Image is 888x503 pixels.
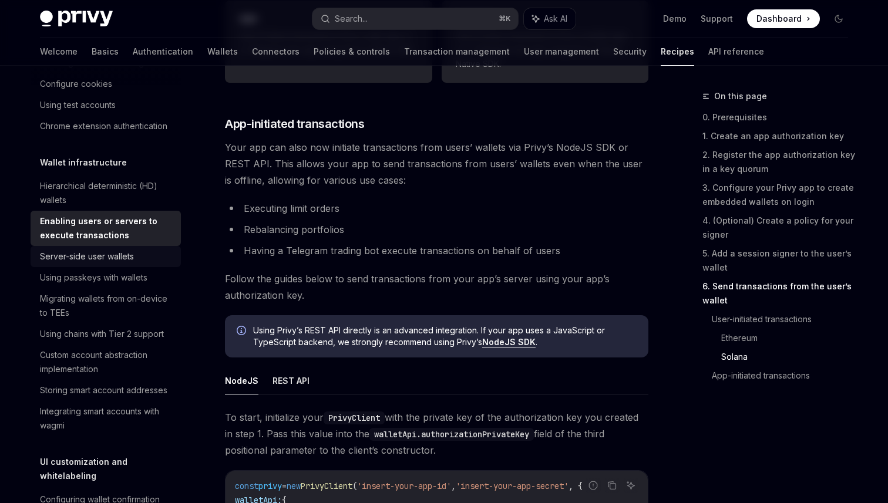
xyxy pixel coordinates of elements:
[702,108,857,127] a: 0. Prerequisites
[701,13,733,25] a: Support
[40,214,174,242] div: Enabling users or servers to execute transactions
[40,348,174,376] div: Custom account abstraction implementation
[31,288,181,323] a: Migrating wallets from on-device to TEEs
[40,292,174,320] div: Migrating wallets from on-device to TEEs
[702,211,857,244] a: 4. (Optional) Create a policy for your signer
[40,98,116,112] div: Using test accounts
[569,481,583,491] span: , {
[31,94,181,116] a: Using test accounts
[756,13,802,25] span: Dashboard
[92,38,119,66] a: Basics
[237,326,248,337] svg: Info
[225,242,648,259] li: Having a Telegram trading bot execute transactions on behalf of users
[225,409,648,458] span: To start, initialize your with the private key of the authorization key you created in step 1. Pa...
[829,9,848,28] button: Toggle dark mode
[712,310,857,329] a: User-initiated transactions
[482,337,536,347] a: NodeJS SDK
[225,116,364,132] span: App-initiated transactions
[524,8,576,29] button: Ask AI
[40,11,113,27] img: dark logo
[314,38,390,66] a: Policies & controls
[747,9,820,28] a: Dashboard
[40,455,181,483] h5: UI customization and whitelabeling
[702,127,857,146] a: 1. Create an app authorization key
[225,271,648,303] span: Follow the guides below to send transactions from your app’s server using your app’s authorizatio...
[312,8,518,29] button: Search...⌘K
[324,411,385,424] code: PrivyClient
[225,221,648,238] li: Rebalancing portfolios
[40,327,164,341] div: Using chains with Tier 2 support
[661,38,694,66] a: Recipes
[31,175,181,211] a: Hierarchical deterministic (HD) wallets
[357,481,451,491] span: 'insert-your-app-id'
[31,323,181,345] a: Using chains with Tier 2 support
[712,366,857,385] a: App-initiated transactions
[623,478,638,493] button: Ask AI
[31,116,181,137] a: Chrome extension authentication
[40,119,167,133] div: Chrome extension authentication
[40,404,174,433] div: Integrating smart accounts with wagmi
[451,481,456,491] span: ,
[287,481,301,491] span: new
[702,146,857,178] a: 2. Register the app authorization key in a key quorum
[40,249,134,264] div: Server-side user wallets
[404,38,510,66] a: Transaction management
[301,481,352,491] span: PrivyClient
[40,271,147,285] div: Using passkeys with wallets
[702,277,857,310] a: 6. Send transactions from the user’s wallet
[721,329,857,347] a: Ethereum
[31,345,181,380] a: Custom account abstraction implementation
[335,12,368,26] div: Search...
[273,367,310,394] button: REST API
[544,13,567,25] span: Ask AI
[613,38,647,66] a: Security
[207,38,238,66] a: Wallets
[31,246,181,267] a: Server-side user wallets
[31,211,181,246] a: Enabling users or servers to execute transactions
[604,478,620,493] button: Copy the contents from the code block
[708,38,764,66] a: API reference
[31,380,181,401] a: Storing smart account addresses
[252,38,300,66] a: Connectors
[225,139,648,188] span: Your app can also now initiate transactions from users’ wallets via Privy’s NodeJS SDK or REST AP...
[225,200,648,217] li: Executing limit orders
[586,478,601,493] button: Report incorrect code
[352,481,357,491] span: (
[282,481,287,491] span: =
[702,244,857,277] a: 5. Add a session signer to the user’s wallet
[663,13,687,25] a: Demo
[40,156,127,170] h5: Wallet infrastructure
[225,367,258,394] button: NodeJS
[258,481,282,491] span: privy
[235,481,258,491] span: const
[133,38,193,66] a: Authentication
[524,38,599,66] a: User management
[702,178,857,211] a: 3. Configure your Privy app to create embedded wallets on login
[40,383,167,397] div: Storing smart account addresses
[253,325,637,348] span: Using Privy’s REST API directly is an advanced integration. If your app uses a JavaScript or Type...
[714,89,767,103] span: On this page
[456,481,569,491] span: 'insert-your-app-secret'
[31,267,181,288] a: Using passkeys with wallets
[40,38,78,66] a: Welcome
[499,14,511,23] span: ⌘ K
[31,401,181,436] a: Integrating smart accounts with wagmi
[369,428,534,441] code: walletApi.authorizationPrivateKey
[40,179,174,207] div: Hierarchical deterministic (HD) wallets
[721,347,857,366] a: Solana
